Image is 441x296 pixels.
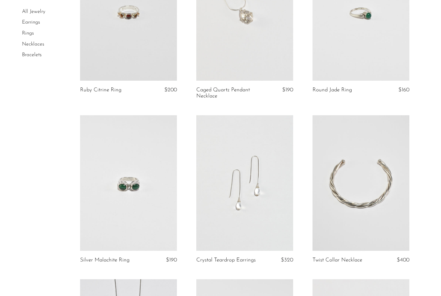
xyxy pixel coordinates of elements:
span: $160 [398,87,409,93]
span: $190 [282,87,293,93]
span: $320 [281,257,293,263]
a: Ruby Citrine Ring [80,87,121,93]
span: $190 [166,257,177,263]
a: Rings [22,31,34,36]
a: Round Jade Ring [313,87,352,93]
span: $400 [397,257,409,263]
span: $200 [164,87,177,93]
a: All Jewelry [22,9,45,14]
a: Twist Collar Necklace [313,257,362,263]
a: Caged Quartz Pendant Necklace [196,87,260,99]
a: Crystal Teardrop Earrings [196,257,256,263]
a: Earrings [22,20,40,25]
a: Silver Malachite Ring [80,257,129,263]
a: Bracelets [22,52,42,57]
a: Necklaces [22,42,44,47]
